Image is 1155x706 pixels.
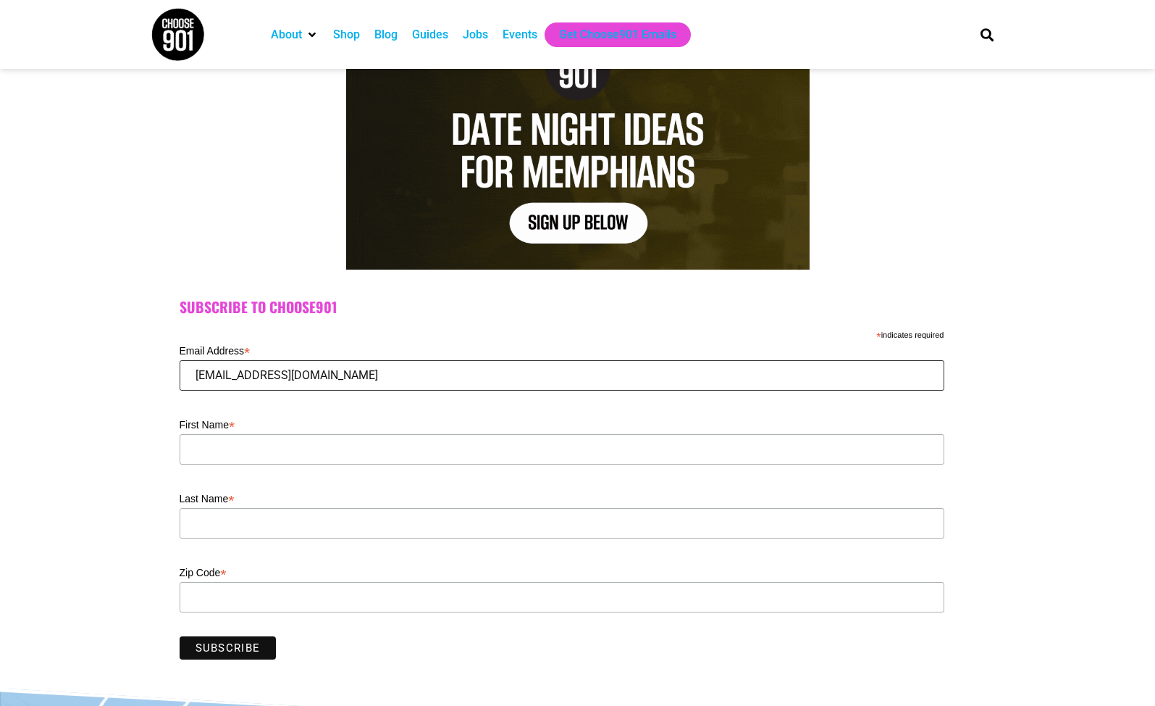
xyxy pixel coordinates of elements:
[412,26,448,43] a: Guides
[463,26,488,43] a: Jobs
[180,489,944,506] label: Last Name
[503,26,537,43] a: Events
[264,22,326,47] div: About
[374,26,398,43] a: Blog
[180,415,944,432] label: First Name
[180,299,976,316] h2: Subscribe to Choose901
[346,9,810,270] img: Text graphic with "Choose 901" logo. Reads: "7 Things to Do in Memphis This Week. Sign Up Below."...
[264,22,956,47] nav: Main nav
[559,26,676,43] a: Get Choose901 Emails
[271,26,302,43] a: About
[180,327,944,341] div: indicates required
[180,562,944,580] label: Zip Code
[180,341,944,358] label: Email Address
[333,26,360,43] a: Shop
[180,636,277,660] input: Subscribe
[975,22,999,46] div: Search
